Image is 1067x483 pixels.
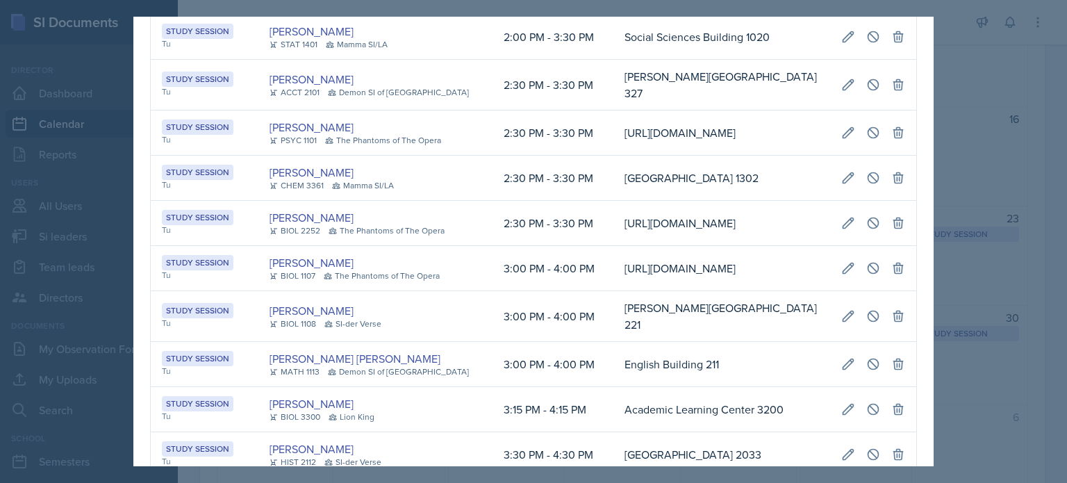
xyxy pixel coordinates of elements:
div: Study Session [162,72,233,87]
div: Tu [162,455,247,468]
div: BIOL 2252 [270,224,320,237]
div: BIOL 1108 [270,318,316,330]
a: [PERSON_NAME] [270,119,354,136]
div: Tu [162,317,247,329]
div: Study Session [162,210,233,225]
div: CHEM 3361 [270,179,324,192]
div: Mamma SI/LA [326,38,388,51]
td: [URL][DOMAIN_NAME] [613,201,830,246]
div: Study Session [162,396,233,411]
div: SI-der Verse [324,318,381,330]
a: [PERSON_NAME] [270,441,354,457]
td: 2:00 PM - 3:30 PM [493,15,613,60]
div: Tu [162,269,247,281]
div: Study Session [162,441,233,457]
div: Study Session [162,165,233,180]
div: ACCT 2101 [270,86,320,99]
td: 2:30 PM - 3:30 PM [493,156,613,201]
td: 2:30 PM - 3:30 PM [493,110,613,156]
a: [PERSON_NAME] [PERSON_NAME] [270,350,440,367]
div: The Phantoms of The Opera [329,224,445,237]
div: Study Session [162,351,233,366]
div: Mamma SI/LA [332,179,394,192]
td: English Building 211 [613,342,830,387]
div: Study Session [162,303,233,318]
td: 3:00 PM - 4:00 PM [493,291,613,342]
div: BIOL 3300 [270,411,320,423]
a: [PERSON_NAME] [270,254,354,271]
a: [PERSON_NAME] [270,395,354,412]
div: Demon SI of [GEOGRAPHIC_DATA] [328,86,469,99]
a: [PERSON_NAME] [270,164,354,181]
a: [PERSON_NAME] [270,302,354,319]
td: Social Sciences Building 1020 [613,15,830,60]
td: Academic Learning Center 3200 [613,387,830,432]
div: PSYC 1101 [270,134,317,147]
div: Demon SI of [GEOGRAPHIC_DATA] [328,366,469,378]
div: SI-der Verse [324,456,381,468]
div: Study Session [162,255,233,270]
div: Tu [162,179,247,191]
td: 3:00 PM - 4:00 PM [493,342,613,387]
div: Tu [162,85,247,98]
td: [GEOGRAPHIC_DATA] 1302 [613,156,830,201]
div: Tu [162,133,247,146]
a: [PERSON_NAME] [270,209,354,226]
div: Tu [162,38,247,50]
a: [PERSON_NAME] [270,23,354,40]
div: Lion King [329,411,374,423]
td: 3:30 PM - 4:30 PM [493,432,613,477]
div: Study Session [162,24,233,39]
div: Tu [162,365,247,377]
div: The Phantoms of The Opera [324,270,440,282]
td: [GEOGRAPHIC_DATA] 2033 [613,432,830,477]
td: 2:30 PM - 3:30 PM [493,201,613,246]
div: MATH 1113 [270,366,320,378]
td: [PERSON_NAME][GEOGRAPHIC_DATA] 327 [613,60,830,110]
td: [URL][DOMAIN_NAME] [613,110,830,156]
div: STAT 1401 [270,38,317,51]
div: Study Session [162,120,233,135]
td: 2:30 PM - 3:30 PM [493,60,613,110]
td: [URL][DOMAIN_NAME] [613,246,830,291]
div: Tu [162,224,247,236]
div: BIOL 1107 [270,270,315,282]
td: [PERSON_NAME][GEOGRAPHIC_DATA] 221 [613,291,830,342]
div: The Phantoms of The Opera [325,134,441,147]
a: [PERSON_NAME] [270,71,354,88]
div: Tu [162,410,247,423]
td: 3:00 PM - 4:00 PM [493,246,613,291]
td: 3:15 PM - 4:15 PM [493,387,613,432]
div: HIST 2112 [270,456,316,468]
